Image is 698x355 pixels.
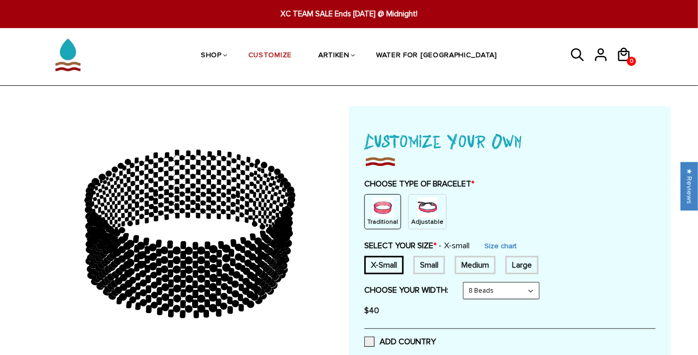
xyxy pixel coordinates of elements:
[376,30,497,82] a: WATER FOR [GEOGRAPHIC_DATA]
[364,241,470,251] label: SELECT YOUR SIZE
[455,256,496,274] div: 7.5 inches
[364,179,656,189] label: CHOOSE TYPE OF BRACELET
[367,218,398,226] p: Traditional
[408,194,447,229] div: String
[364,337,436,347] label: ADD COUNTRY
[616,65,639,67] a: 0
[484,242,517,250] a: Size chart
[413,256,445,274] div: 7 inches
[417,197,438,218] img: string.PNG
[201,30,222,82] a: SHOP
[318,30,350,82] a: ARTIKEN
[364,305,379,316] span: $40
[364,154,396,169] img: imgboder_100x.png
[364,127,656,154] h1: Customize Your Own
[505,256,539,274] div: 8 inches
[627,54,636,69] span: 0
[411,218,444,226] p: Adjustable
[364,285,448,295] label: CHOOSE YOUR WIDTH:
[438,241,470,251] span: X-small
[248,30,292,82] a: CUSTOMIZE
[364,194,401,229] div: Non String
[373,197,393,218] img: non-string.png
[364,256,404,274] div: 6 inches
[681,162,698,210] div: Click to open Judge.me floating reviews tab
[216,8,482,20] span: XC TEAM SALE Ends [DATE] @ Midnight!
